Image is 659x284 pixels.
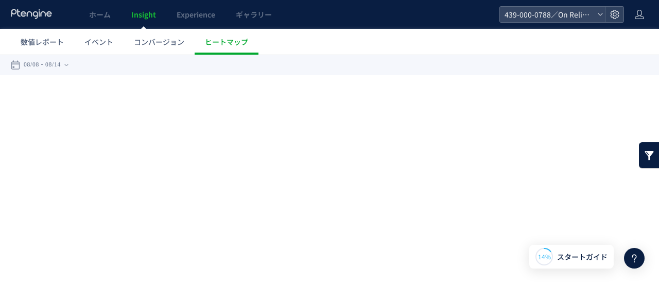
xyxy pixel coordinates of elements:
[557,252,608,262] span: スタートガイド
[205,37,248,47] span: ヒートマップ
[89,9,111,20] span: ホーム
[131,9,156,20] span: Insight
[501,7,593,22] span: 439-000-0788／On Relief（オンリリーフ）
[21,37,64,47] span: 数値レポート
[538,252,551,261] span: 14%
[84,37,113,47] span: イベント
[134,37,184,47] span: コンバージョン
[236,9,272,20] span: ギャラリー
[177,9,215,20] span: Experience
